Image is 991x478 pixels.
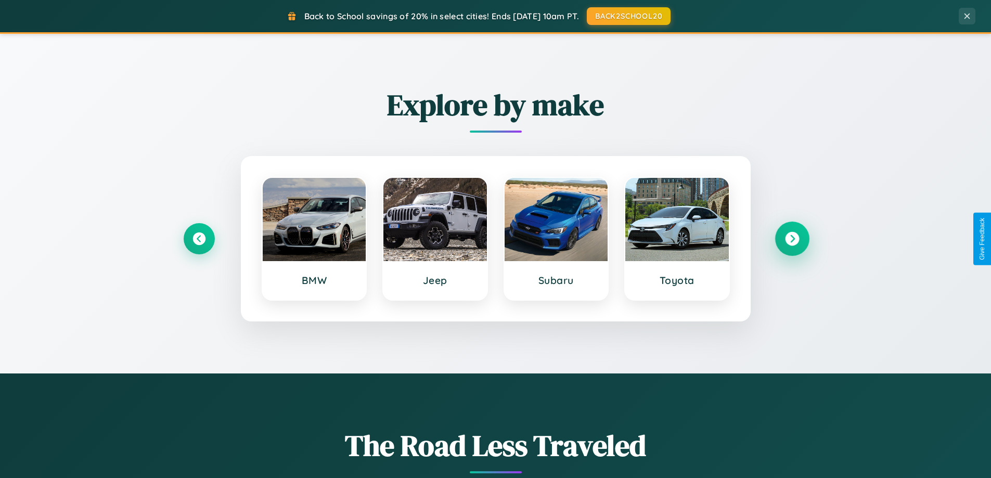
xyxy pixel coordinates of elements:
[515,274,598,287] h3: Subaru
[273,274,356,287] h3: BMW
[304,11,579,21] span: Back to School savings of 20% in select cities! Ends [DATE] 10am PT.
[184,85,808,125] h2: Explore by make
[979,218,986,260] div: Give Feedback
[587,7,671,25] button: BACK2SCHOOL20
[184,425,808,466] h1: The Road Less Traveled
[394,274,477,287] h3: Jeep
[636,274,718,287] h3: Toyota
